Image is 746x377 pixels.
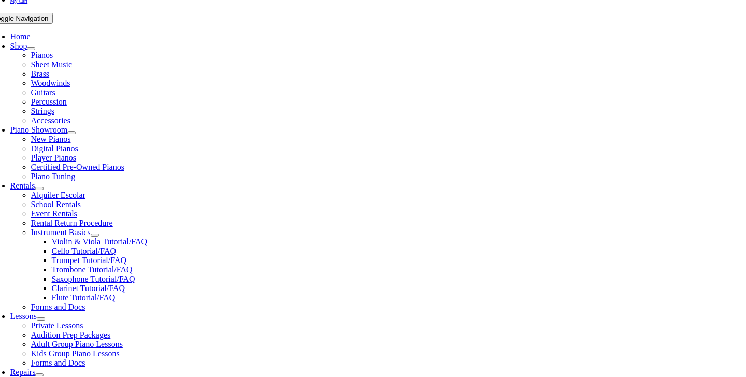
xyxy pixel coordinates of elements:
a: Adult Group Piano Lessons [31,340,123,349]
a: School Rentals [31,200,81,209]
a: Accessories [31,116,70,125]
a: Shop [10,41,27,50]
a: Lessons [10,312,37,321]
button: Open submenu of Repairs [35,373,44,376]
a: Strings [31,107,54,115]
a: Rentals [10,181,35,190]
a: Forms and Docs [31,358,85,367]
button: Open submenu of Rentals [35,187,44,190]
a: Cello Tutorial/FAQ [52,247,117,255]
a: Guitars [31,88,55,97]
a: New Pianos [31,135,71,143]
a: Piano Showroom [10,125,68,134]
a: Forms and Docs [31,302,85,311]
a: Trumpet Tutorial/FAQ [52,256,126,265]
a: Saxophone Tutorial/FAQ [52,274,135,283]
a: Player Pianos [31,153,77,162]
a: Piano Tuning [31,172,76,181]
a: Instrument Basics [31,228,91,237]
a: Woodwinds [31,79,70,88]
button: Open submenu of Shop [27,47,35,50]
a: Rental Return Procedure [31,219,113,227]
a: Clarinet Tutorial/FAQ [52,284,125,293]
a: Home [10,32,31,41]
a: Repairs [10,368,36,376]
a: Sheet Music [31,60,73,69]
a: Audition Prep Packages [31,330,111,339]
button: Open submenu of Instrument Basics [91,234,99,237]
a: Trombone Tutorial/FAQ [52,265,133,274]
a: Pianos [31,51,53,60]
a: Certified Pre-Owned Pianos [31,163,124,171]
a: Alquiler Escolar [31,191,85,199]
a: Brass [31,69,50,78]
a: Event Rentals [31,209,77,218]
a: Digital Pianos [31,144,78,153]
button: Open submenu of Lessons [37,317,45,321]
a: Violin & Viola Tutorial/FAQ [52,237,148,246]
a: Flute Tutorial/FAQ [52,293,116,302]
a: Kids Group Piano Lessons [31,349,120,358]
button: Open submenu of Piano Showroom [67,131,76,134]
a: Percussion [31,97,67,106]
a: Private Lessons [31,321,83,330]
